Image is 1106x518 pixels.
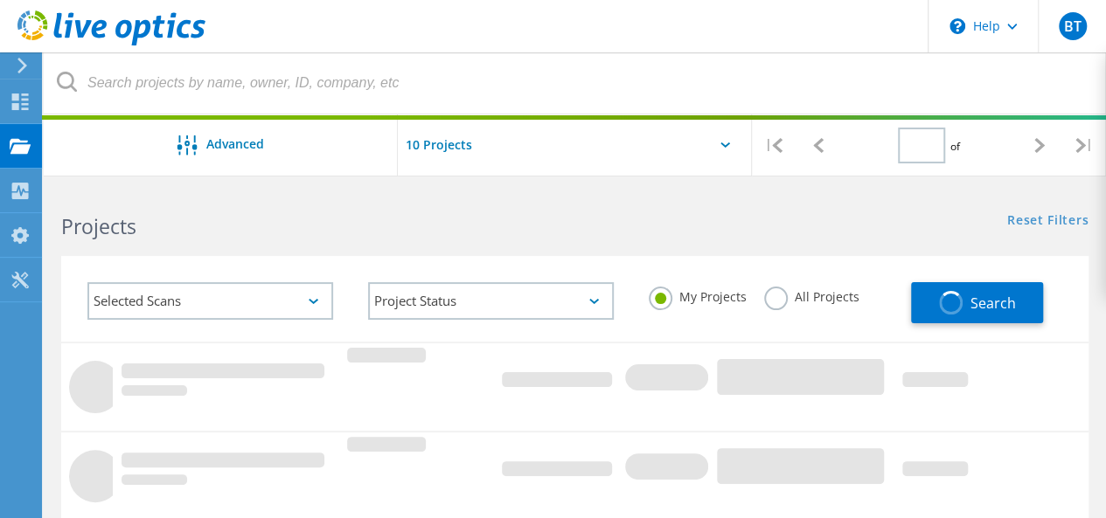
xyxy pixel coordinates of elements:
[764,287,859,303] label: All Projects
[970,294,1015,313] span: Search
[87,282,333,320] div: Selected Scans
[1007,214,1089,229] a: Reset Filters
[911,282,1043,323] button: Search
[368,282,614,320] div: Project Status
[949,18,965,34] svg: \n
[206,138,264,150] span: Advanced
[649,287,747,303] label: My Projects
[17,37,205,49] a: Live Optics Dashboard
[752,114,796,176] div: |
[1061,114,1106,176] div: |
[61,212,136,240] b: Projects
[949,139,959,154] span: of
[1063,19,1081,33] span: BT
